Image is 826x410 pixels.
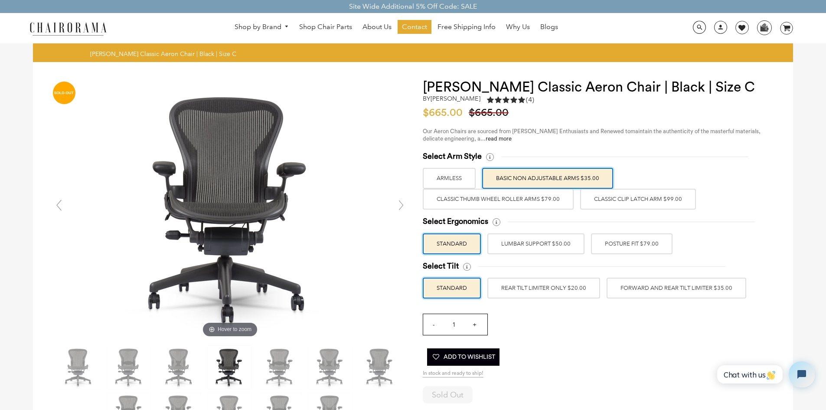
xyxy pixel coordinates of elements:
[100,205,360,213] a: Hover to zoom
[431,95,480,102] a: [PERSON_NAME]
[708,354,822,395] iframe: Tidio Chat
[423,278,481,298] label: STANDARD
[607,278,746,298] label: FORWARD AND REAR TILT LIMITER $35.00
[25,21,111,36] img: chairorama
[423,233,481,254] label: STANDARD
[487,95,534,105] div: 5.0 rating (4 votes)
[54,91,74,95] text: SOLD-OUT
[757,21,771,34] img: WhatsApp_Image_2024-07-12_at_16.23.01.webp
[433,20,500,34] a: Free Shipping Info
[427,348,500,366] button: Add To Wishlist
[295,20,356,34] a: Shop Chair Parts
[506,23,530,32] span: Why Us
[580,189,696,210] label: Classic Clip Latch Arm $99.00
[230,20,294,34] a: Shop by Brand
[362,23,392,32] span: About Us
[502,20,534,34] a: Why Us
[100,79,360,340] img: DSC_4924_1c854eed-05eb-4745-810f-ca5e592989c0_grande.jpg
[536,20,562,34] a: Blogs
[157,346,201,389] img: Herman Miller Classic Aeron Chair | Black | Size C - chairorama
[90,50,236,58] span: [PERSON_NAME] Classic Aeron Chair | Black | Size C
[107,346,150,389] img: Herman Miller Classic Aeron Chair | Black | Size C - chairorama
[432,390,464,400] span: Sold Out
[258,346,301,389] img: Herman Miller Classic Aeron Chair | Black | Size C - chairorama
[423,128,630,134] span: Our Aeron Chairs are sourced from [PERSON_NAME] Enthusiasts and Renewed to
[423,151,482,161] span: Select Arm Style
[591,233,673,254] label: POSTURE FIT $79.00
[487,95,534,107] a: 5.0 rating (4 votes)
[423,108,467,118] span: $665.00
[57,346,100,389] img: Herman Miller Classic Aeron Chair | Black | Size C - chairorama
[299,23,352,32] span: Shop Chair Parts
[423,79,776,95] h1: [PERSON_NAME] Classic Aeron Chair | Black | Size C
[437,23,496,32] span: Free Shipping Info
[487,233,584,254] label: LUMBAR SUPPORT $50.00
[423,370,483,377] span: In stock and ready to ship!
[148,20,644,36] nav: DesktopNavigation
[359,346,402,389] img: Herman Miller Classic Aeron Chair | Black | Size C - chairorama
[358,20,396,34] a: About Us
[423,216,488,226] span: Select Ergonomics
[464,314,485,335] input: +
[482,168,613,189] label: BASIC NON ADJUSTABLE ARMS $35.00
[423,95,480,102] h2: by
[486,136,512,141] a: read more
[423,386,473,403] button: Sold Out
[402,23,427,32] span: Contact
[526,95,534,105] span: (4)
[423,189,574,210] label: Classic Thumb Wheel Roller Arms $79.00
[423,168,476,189] label: ARMLESS
[308,346,352,389] img: Herman Miller Classic Aeron Chair | Black | Size C - chairorama
[208,346,251,389] img: Herman Miller Classic Aeron Chair | Black | Size C - chairorama
[469,108,513,118] span: $665.00
[423,261,459,271] span: Select Tilt
[398,20,431,34] a: Contact
[423,314,444,335] input: -
[540,23,558,32] span: Blogs
[487,278,600,298] label: REAR TILT LIMITER ONLY $20.00
[431,348,495,366] span: Add To Wishlist
[90,50,239,58] nav: breadcrumbs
